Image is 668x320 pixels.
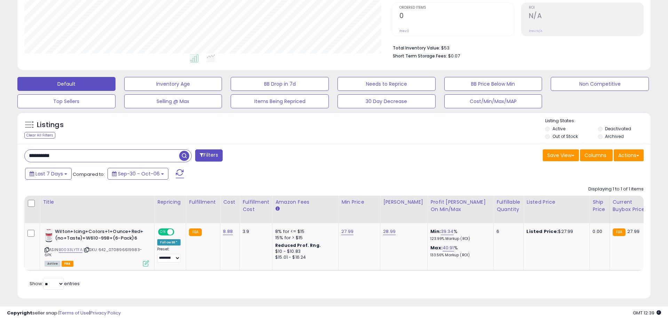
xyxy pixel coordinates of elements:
small: FBA [613,228,626,236]
div: 15% for > $15 [275,235,333,241]
small: Amazon Fees. [275,206,279,212]
div: 3.9 [242,228,267,235]
div: % [430,228,488,241]
div: Fulfillment Cost [242,198,269,213]
b: Reduced Prof. Rng. [275,242,321,248]
div: 0.00 [593,228,604,235]
div: Follow BB * [157,239,181,245]
div: Title [43,198,151,206]
span: ON [159,229,167,235]
button: 30 Day Decrease [337,94,436,108]
span: OFF [173,229,184,235]
div: % [430,245,488,258]
button: Items Being Repriced [231,94,329,108]
div: [PERSON_NAME] [383,198,424,206]
p: Listing States: [545,118,650,124]
button: Columns [580,149,613,161]
li: $53 [393,43,638,52]
b: Listed Price: [526,228,558,235]
b: Min: [430,228,441,235]
span: Show: entries [30,280,80,287]
div: 8% for <= $15 [275,228,333,235]
strong: Copyright [7,310,32,316]
button: Filters [195,149,222,162]
div: Displaying 1 to 1 of 1 items [588,186,644,193]
div: Fulfillable Quantity [496,198,520,213]
span: All listings currently available for purchase on Amazon [45,261,61,267]
a: 27.99 [341,228,353,235]
small: Prev: N/A [529,29,542,33]
div: Preset: [157,247,181,263]
div: Current Buybox Price [613,198,649,213]
a: 28.99 [383,228,396,235]
button: Cost/Min/Max/MAP [444,94,542,108]
button: Default [17,77,116,91]
span: Compared to: [73,171,105,178]
small: Prev: 0 [399,29,409,33]
label: Archived [605,133,624,139]
button: Last 7 Days [25,168,72,180]
span: Ordered Items [399,6,514,10]
a: 40.91 [443,244,454,251]
span: 27.99 [627,228,639,235]
p: 133.56% Markup (ROI) [430,253,488,258]
div: $27.99 [526,228,584,235]
a: 8.88 [223,228,233,235]
div: 6 [496,228,518,235]
div: Profit [PERSON_NAME] on Min/Max [430,198,491,213]
div: Ship Price [593,198,606,213]
span: Sep-30 - Oct-06 [118,170,160,177]
span: ROI [529,6,643,10]
th: The percentage added to the cost of goods (COGS) that forms the calculator for Min & Max prices. [428,196,494,223]
div: Clear All Filters [24,132,55,139]
div: seller snap | | [7,310,121,317]
label: Active [552,126,565,132]
div: Fulfillment [189,198,217,206]
button: Sep-30 - Oct-06 [108,168,168,180]
button: Save View [543,149,579,161]
div: Amazon Fees [275,198,335,206]
button: Top Sellers [17,94,116,108]
span: $0.07 [448,53,460,59]
button: Needs to Reprice [337,77,436,91]
b: Wilton+Icing+Colors+1+Ounce+Red+(no+Taste)+W610-998+(6-Pack)6 [55,228,140,243]
div: $15.01 - $16.24 [275,255,333,260]
b: Short Term Storage Fees: [393,53,447,59]
button: Selling @ Max [124,94,222,108]
small: FBA [189,228,202,236]
button: BB Drop in 7d [231,77,329,91]
div: Listed Price [526,198,587,206]
b: Total Inventory Value: [393,45,440,51]
label: Out of Stock [552,133,578,139]
span: Columns [584,152,606,159]
a: Privacy Policy [90,310,121,316]
div: Repricing [157,198,183,206]
div: Cost [223,198,237,206]
h2: N/A [529,12,643,21]
button: BB Price Below Min [444,77,542,91]
img: 41cAV68IJLL._SL40_.jpg [45,228,53,242]
a: B0033LYTFA [59,247,82,253]
a: 39.34 [441,228,454,235]
b: Max: [430,244,443,251]
h2: 0 [399,12,514,21]
label: Deactivated [605,126,631,132]
a: Terms of Use [59,310,89,316]
div: $10 - $10.83 [275,249,333,255]
span: | SKU: 642_070896619983-6PK [45,247,142,257]
span: FBA [62,261,73,267]
button: Inventory Age [124,77,222,91]
h5: Listings [37,120,64,130]
div: Min Price [341,198,377,206]
span: Last 7 Days [35,170,63,177]
button: Actions [614,149,644,161]
button: Non Competitive [551,77,649,91]
div: ASIN: [45,228,149,266]
span: 2025-10-14 12:39 GMT [633,310,661,316]
p: 123.99% Markup (ROI) [430,236,488,241]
